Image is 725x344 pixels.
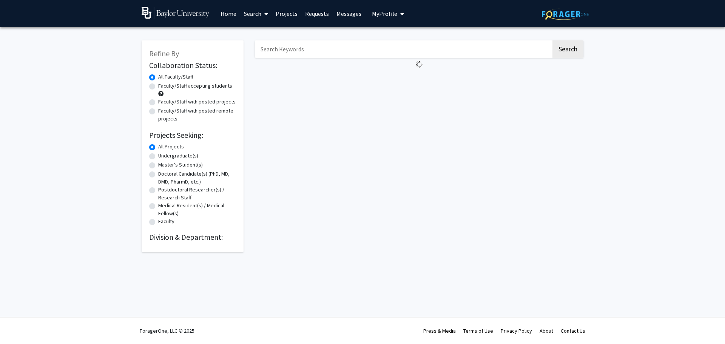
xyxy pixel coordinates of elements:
div: ForagerOne, LLC © 2025 [140,318,194,344]
a: Privacy Policy [501,327,532,334]
a: Search [240,0,272,27]
a: Press & Media [423,327,456,334]
iframe: Chat [6,310,32,338]
label: Faculty [158,218,174,225]
label: Postdoctoral Researcher(s) / Research Staff [158,186,236,202]
h2: Division & Department: [149,233,236,242]
a: Home [217,0,240,27]
button: Search [552,40,583,58]
h2: Projects Seeking: [149,131,236,140]
a: Messages [333,0,365,27]
label: Doctoral Candidate(s) (PhD, MD, DMD, PharmD, etc.) [158,170,236,186]
label: Master's Student(s) [158,161,203,169]
a: Projects [272,0,301,27]
a: Terms of Use [463,327,493,334]
img: Loading [413,58,426,71]
span: Refine By [149,49,179,58]
label: Faculty/Staff with posted remote projects [158,107,236,123]
span: My Profile [372,10,397,17]
input: Search Keywords [255,40,551,58]
nav: Page navigation [255,71,583,88]
a: Requests [301,0,333,27]
label: All Projects [158,143,184,151]
img: Baylor University Logo [142,7,209,19]
a: Contact Us [561,327,585,334]
label: All Faculty/Staff [158,73,193,81]
label: Faculty/Staff with posted projects [158,98,236,106]
label: Medical Resident(s) / Medical Fellow(s) [158,202,236,218]
h2: Collaboration Status: [149,61,236,70]
img: ForagerOne Logo [542,8,589,20]
label: Faculty/Staff accepting students [158,82,232,90]
a: About [540,327,553,334]
label: Undergraduate(s) [158,152,198,160]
